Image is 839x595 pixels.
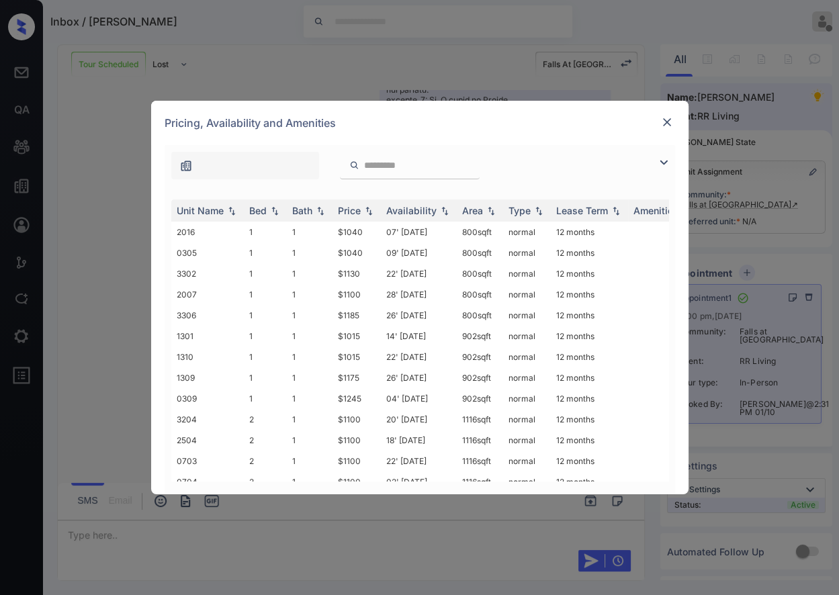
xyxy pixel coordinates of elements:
td: 12 months [551,471,628,492]
td: 12 months [551,347,628,367]
td: normal [503,388,551,409]
td: 0309 [171,388,244,409]
img: icon-zuma [179,159,193,173]
div: Amenities [633,205,678,216]
td: normal [503,305,551,326]
td: 800 sqft [457,263,503,284]
div: Area [462,205,483,216]
td: 1 [244,305,287,326]
td: 3204 [171,409,244,430]
td: 1 [244,326,287,347]
td: 1 [244,222,287,242]
div: Pricing, Availability and Amenities [151,101,689,145]
img: sorting [484,206,498,216]
td: 1309 [171,367,244,388]
td: 1116 sqft [457,430,503,451]
td: 1 [287,471,333,492]
td: 1 [244,367,287,388]
td: $1100 [333,451,381,471]
td: 2007 [171,284,244,305]
td: $1245 [333,388,381,409]
div: Price [338,205,361,216]
td: 09' [DATE] [381,242,457,263]
td: 0704 [171,471,244,492]
td: 2 [244,471,287,492]
td: 2 [244,430,287,451]
td: 1 [287,305,333,326]
td: 1301 [171,326,244,347]
td: 12 months [551,388,628,409]
td: 12 months [551,451,628,471]
td: 1 [244,347,287,367]
td: $1100 [333,471,381,492]
td: 1 [287,222,333,242]
td: 3306 [171,305,244,326]
td: 800 sqft [457,222,503,242]
div: Lease Term [556,205,608,216]
td: 1 [244,242,287,263]
img: sorting [438,206,451,216]
img: icon-zuma [656,154,672,171]
td: $1015 [333,326,381,347]
td: 1 [287,242,333,263]
td: 1 [244,388,287,409]
td: $1130 [333,263,381,284]
td: 1 [244,284,287,305]
td: $1100 [333,430,381,451]
td: 1116 sqft [457,451,503,471]
td: normal [503,284,551,305]
td: 1 [287,451,333,471]
td: 1116 sqft [457,409,503,430]
td: 12 months [551,326,628,347]
td: 1 [287,263,333,284]
td: 12 months [551,263,628,284]
td: 28' [DATE] [381,284,457,305]
td: normal [503,471,551,492]
td: 2504 [171,430,244,451]
td: 20' [DATE] [381,409,457,430]
img: sorting [609,206,623,216]
td: 2 [244,451,287,471]
td: 12 months [551,367,628,388]
td: 22' [DATE] [381,347,457,367]
td: normal [503,242,551,263]
td: 22' [DATE] [381,263,457,284]
td: 04' [DATE] [381,388,457,409]
td: normal [503,451,551,471]
td: 0703 [171,451,244,471]
td: 800 sqft [457,284,503,305]
td: 22' [DATE] [381,451,457,471]
img: icon-zuma [349,159,359,171]
td: 26' [DATE] [381,305,457,326]
td: 1116 sqft [457,471,503,492]
td: 1 [287,430,333,451]
td: 902 sqft [457,347,503,367]
td: 12 months [551,284,628,305]
td: 1 [287,347,333,367]
td: normal [503,326,551,347]
td: 1 [287,367,333,388]
td: 14' [DATE] [381,326,457,347]
div: Availability [386,205,437,216]
td: 12 months [551,409,628,430]
td: 2016 [171,222,244,242]
td: 12 months [551,242,628,263]
img: sorting [314,206,327,216]
td: 1 [287,388,333,409]
td: 1310 [171,347,244,367]
td: 1 [244,263,287,284]
td: normal [503,263,551,284]
img: sorting [532,206,545,216]
td: 902 sqft [457,388,503,409]
td: 2 [244,409,287,430]
td: 0305 [171,242,244,263]
td: 1 [287,409,333,430]
td: $1185 [333,305,381,326]
img: sorting [268,206,281,216]
img: close [660,116,674,129]
td: 07' [DATE] [381,222,457,242]
td: normal [503,409,551,430]
td: 12 months [551,430,628,451]
td: 02' [DATE] [381,471,457,492]
td: normal [503,367,551,388]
